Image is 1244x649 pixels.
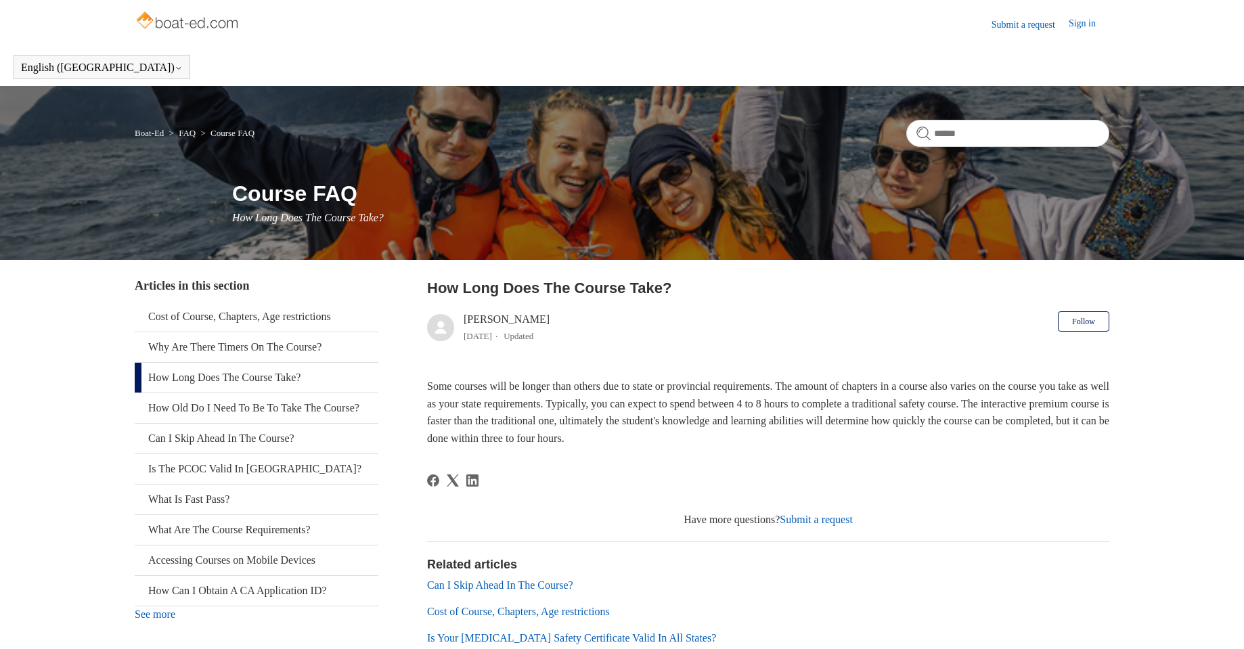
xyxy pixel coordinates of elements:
[447,474,459,487] a: X Corp
[135,8,242,35] img: Boat-Ed Help Center home page
[427,378,1109,447] p: Some courses will be longer than others due to state or provincial requirements. The amount of ch...
[427,277,1109,299] h2: How Long Does The Course Take?
[232,212,384,223] span: How Long Does The Course Take?
[1058,311,1109,332] button: Follow Article
[1157,604,1235,639] div: Chat Support
[427,474,439,487] svg: Share this page on Facebook
[464,331,492,341] time: 03/21/2024, 08:28
[427,606,610,617] a: Cost of Course, Chapters, Age restrictions
[135,515,378,545] a: What Are The Course Requirements?
[135,363,378,393] a: How Long Does The Course Take?
[135,128,164,138] a: Boat-Ed
[166,128,198,138] li: FAQ
[232,177,1109,210] h1: Course FAQ
[135,608,175,620] a: See more
[427,474,439,487] a: Facebook
[464,311,550,344] div: [PERSON_NAME]
[1069,16,1109,32] a: Sign in
[135,279,249,292] span: Articles in this section
[135,576,378,606] a: How Can I Obtain A CA Application ID?
[780,514,853,525] a: Submit a request
[447,474,459,487] svg: Share this page on X Corp
[198,128,254,138] li: Course FAQ
[135,332,378,362] a: Why Are There Timers On The Course?
[135,485,378,514] a: What Is Fast Pass?
[135,393,378,423] a: How Old Do I Need To Be To Take The Course?
[135,302,378,332] a: Cost of Course, Chapters, Age restrictions
[135,545,378,575] a: Accessing Courses on Mobile Devices
[210,128,254,138] a: Course FAQ
[427,632,716,644] a: Is Your [MEDICAL_DATA] Safety Certificate Valid In All States?
[135,424,378,453] a: Can I Skip Ahead In The Course?
[21,62,183,74] button: English ([GEOGRAPHIC_DATA])
[427,556,1109,574] h2: Related articles
[992,18,1069,32] a: Submit a request
[504,331,533,341] li: Updated
[179,128,196,138] a: FAQ
[466,474,479,487] svg: Share this page on LinkedIn
[135,454,378,484] a: Is The PCOC Valid In [GEOGRAPHIC_DATA]?
[427,512,1109,528] div: Have more questions?
[135,128,166,138] li: Boat-Ed
[906,120,1109,147] input: Search
[466,474,479,487] a: LinkedIn
[427,579,573,591] a: Can I Skip Ahead In The Course?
